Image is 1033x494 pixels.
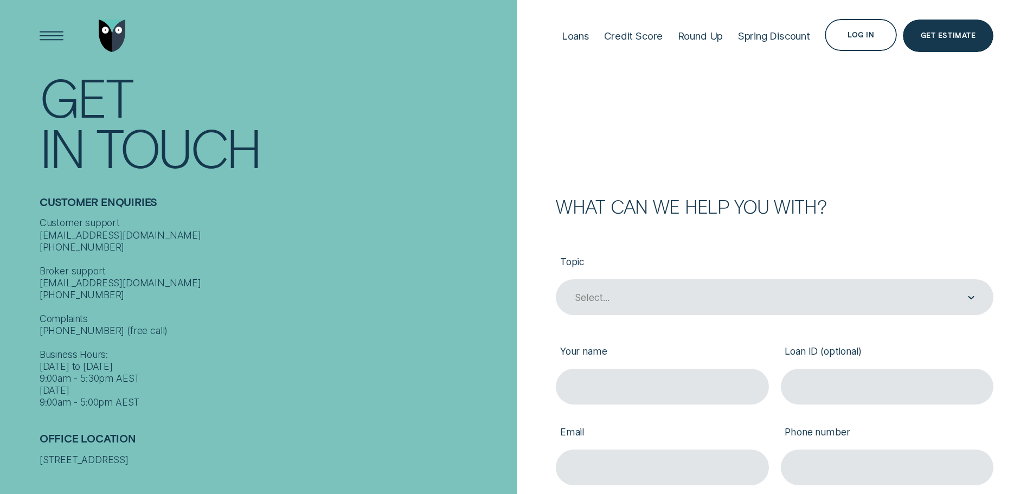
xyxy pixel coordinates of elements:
h2: What can we help you with? [556,197,993,215]
div: Customer support [EMAIL_ADDRESS][DOMAIN_NAME] [PHONE_NUMBER] Broker support [EMAIL_ADDRESS][DOMAI... [40,217,511,408]
label: Your name [556,336,768,369]
div: Spring Discount [738,30,810,42]
h1: Get In Touch [40,72,511,172]
button: Log in [825,19,896,52]
div: Round Up [678,30,723,42]
img: Wisr [99,20,126,52]
h2: Office Location [40,432,511,454]
div: [STREET_ADDRESS] [40,454,511,466]
label: Loan ID (optional) [781,336,993,369]
button: Open Menu [35,20,68,52]
label: Phone number [781,416,993,450]
label: Email [556,416,768,450]
div: Select... [575,292,609,304]
label: Topic [556,246,993,279]
div: Loans [562,30,589,42]
h2: Customer Enquiries [40,196,511,217]
div: Credit Score [604,30,663,42]
a: Get Estimate [903,20,993,52]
